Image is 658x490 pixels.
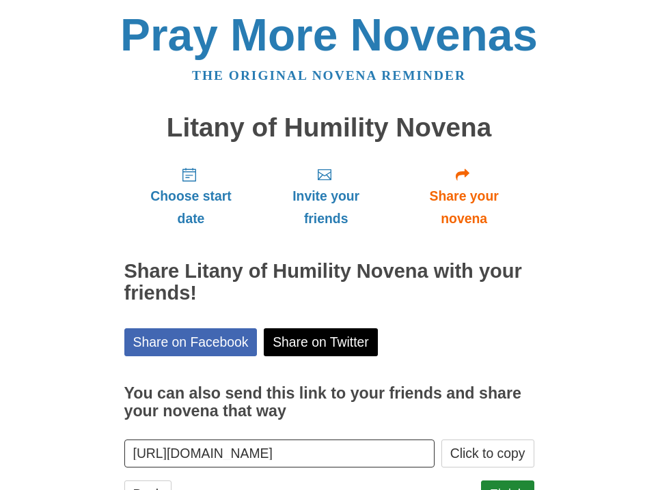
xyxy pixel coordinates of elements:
span: Choose start date [138,185,245,230]
a: Choose start date [124,156,258,237]
a: Share your novena [394,156,534,237]
h3: You can also send this link to your friends and share your novena that way [124,385,534,420]
span: Share your novena [408,185,521,230]
span: Invite your friends [271,185,380,230]
a: The original novena reminder [192,68,466,83]
h2: Share Litany of Humility Novena with your friends! [124,261,534,304]
a: Invite your friends [258,156,394,237]
a: Share on Facebook [124,328,258,356]
button: Click to copy [441,439,534,467]
a: Pray More Novenas [120,10,538,60]
h1: Litany of Humility Novena [124,113,534,143]
a: Share on Twitter [264,328,378,356]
